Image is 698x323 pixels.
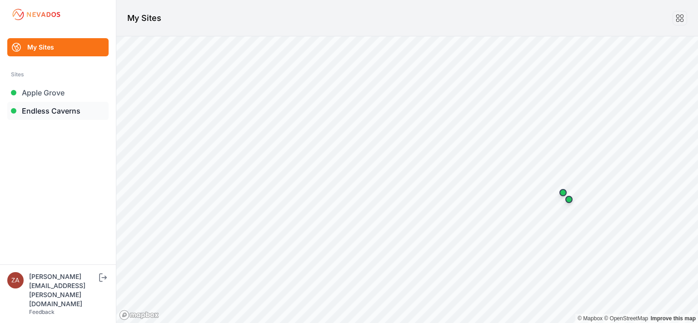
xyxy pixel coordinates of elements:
a: My Sites [7,38,109,56]
div: Sites [11,69,105,80]
a: Feedback [29,308,55,315]
canvas: Map [116,36,698,323]
a: Apple Grove [7,84,109,102]
a: Endless Caverns [7,102,109,120]
div: [PERSON_NAME][EMAIL_ADDRESS][PERSON_NAME][DOMAIN_NAME] [29,272,97,308]
a: OpenStreetMap [604,315,648,322]
img: Nevados [11,7,62,22]
h1: My Sites [127,12,161,25]
a: Map feedback [651,315,696,322]
img: zachary.brogan@energixrenewables.com [7,272,24,288]
a: Mapbox logo [119,310,159,320]
a: Mapbox [578,315,603,322]
div: Map marker [554,184,572,202]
